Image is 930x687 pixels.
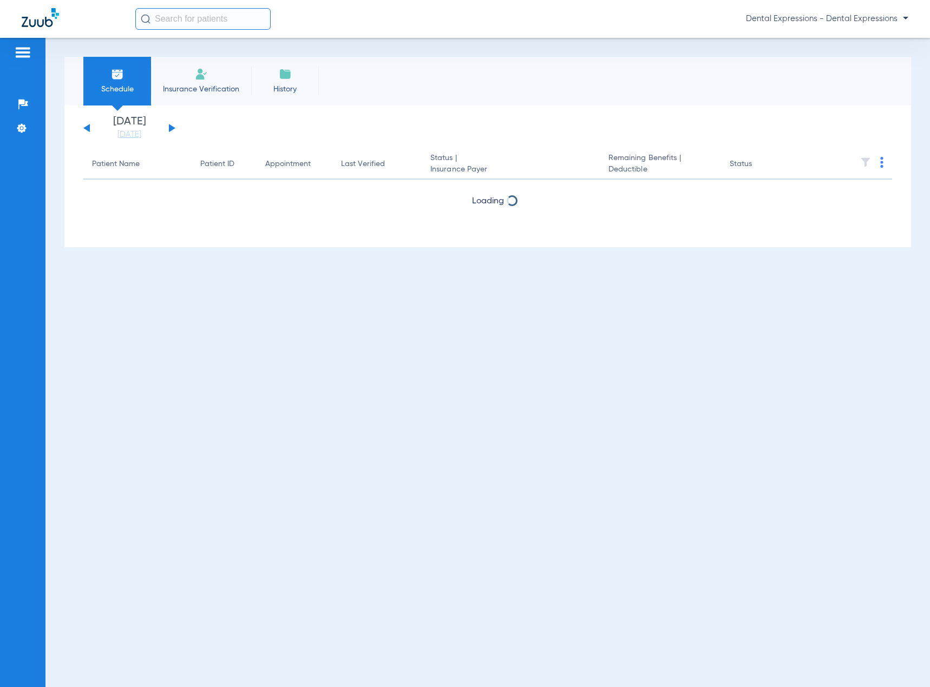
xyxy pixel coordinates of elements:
[200,158,234,170] div: Patient ID
[97,129,162,140] a: [DATE]
[135,8,271,30] input: Search for patients
[600,149,721,180] th: Remaining Benefits |
[92,158,183,170] div: Patient Name
[422,149,600,180] th: Status |
[14,46,31,59] img: hamburger-icon
[265,158,311,170] div: Appointment
[92,158,140,170] div: Patient Name
[259,84,311,95] span: History
[341,158,413,170] div: Last Verified
[860,157,871,168] img: filter.svg
[472,197,504,206] span: Loading
[22,8,59,27] img: Zuub Logo
[195,68,208,81] img: Manual Insurance Verification
[430,164,591,175] span: Insurance Payer
[279,68,292,81] img: History
[159,84,243,95] span: Insurance Verification
[265,158,324,170] div: Appointment
[746,14,908,24] span: Dental Expressions - Dental Expressions
[608,164,712,175] span: Deductible
[341,158,385,170] div: Last Verified
[200,158,248,170] div: Patient ID
[880,157,883,168] img: group-dot-blue.svg
[141,14,150,24] img: Search Icon
[91,84,143,95] span: Schedule
[97,116,162,140] li: [DATE]
[721,149,794,180] th: Status
[111,68,124,81] img: Schedule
